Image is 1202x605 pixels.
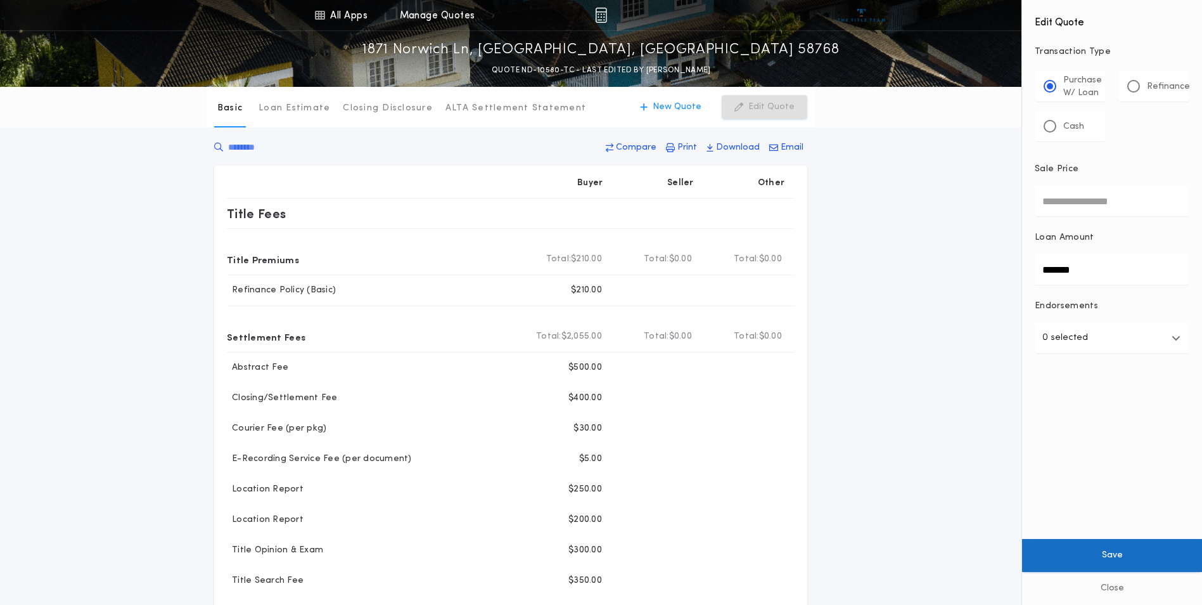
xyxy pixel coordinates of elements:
button: Email [765,136,807,159]
p: $350.00 [568,575,602,587]
p: ALTA Settlement Statement [445,102,586,115]
p: Cash [1063,120,1084,133]
b: Total: [734,330,759,343]
p: $250.00 [568,483,602,496]
p: Buyer [577,177,603,190]
p: Courier Fee (per pkg) [227,422,326,435]
p: Sale Price [1035,163,1078,176]
p: Settlement Fees [227,327,305,347]
p: $400.00 [568,392,602,405]
span: $0.00 [669,330,692,343]
p: Compare [616,141,656,154]
button: New Quote [627,95,714,119]
button: Edit Quote [722,95,807,119]
p: $210.00 [571,284,602,297]
p: Location Report [227,483,304,496]
p: E-Recording Service Fee (per document) [227,453,412,465]
p: Closing/Settlement Fee [227,392,338,405]
p: Loan Amount [1035,231,1094,244]
p: $200.00 [568,514,602,526]
p: Refinance [1147,81,1190,93]
span: $2,055.00 [561,330,602,343]
b: Total: [536,330,561,343]
p: 0 selected [1042,330,1088,346]
button: 0 selected [1035,323,1189,353]
p: Seller [667,177,694,190]
button: Close [1022,572,1202,605]
p: Loan Estimate [259,102,330,115]
p: Title Search Fee [227,575,304,587]
p: Transaction Type [1035,46,1189,58]
p: Refinance Policy (Basic) [227,284,336,297]
p: QUOTE ND-10580-TC - LAST EDITED BY [PERSON_NAME] [492,64,710,77]
p: $500.00 [568,361,602,374]
p: Print [677,141,697,154]
button: Compare [602,136,660,159]
p: Title Opinion & Exam [227,544,323,557]
p: Basic [217,102,243,115]
p: Abstract Fee [227,361,288,374]
b: Total: [734,253,759,266]
p: Other [758,177,784,190]
img: img [595,8,607,23]
img: vs-icon [838,9,885,22]
p: Title Premiums [227,249,299,270]
span: $0.00 [669,253,692,266]
p: Download [716,141,760,154]
p: 1871 Norwich Ln, [GEOGRAPHIC_DATA], [GEOGRAPHIC_DATA] 58768 [362,40,840,60]
p: Email [781,141,803,154]
input: Loan Amount [1035,254,1189,285]
p: Location Report [227,514,304,526]
p: Endorsements [1035,300,1189,313]
p: Purchase W/ Loan [1063,74,1102,100]
p: New Quote [653,101,701,114]
button: Download [703,136,764,159]
input: Sale Price [1035,186,1189,216]
p: $5.00 [579,453,602,465]
p: $300.00 [568,544,602,557]
p: Title Fees [227,204,286,224]
p: $30.00 [573,422,602,435]
span: $210.00 [571,253,602,266]
b: Total: [546,253,572,266]
span: $0.00 [759,330,782,343]
h4: Edit Quote [1035,8,1189,30]
p: Edit Quote [748,101,795,114]
b: Total: [644,253,669,266]
b: Total: [644,330,669,343]
button: Save [1022,539,1202,572]
button: Print [662,136,701,159]
span: $0.00 [759,253,782,266]
p: Closing Disclosure [343,102,433,115]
